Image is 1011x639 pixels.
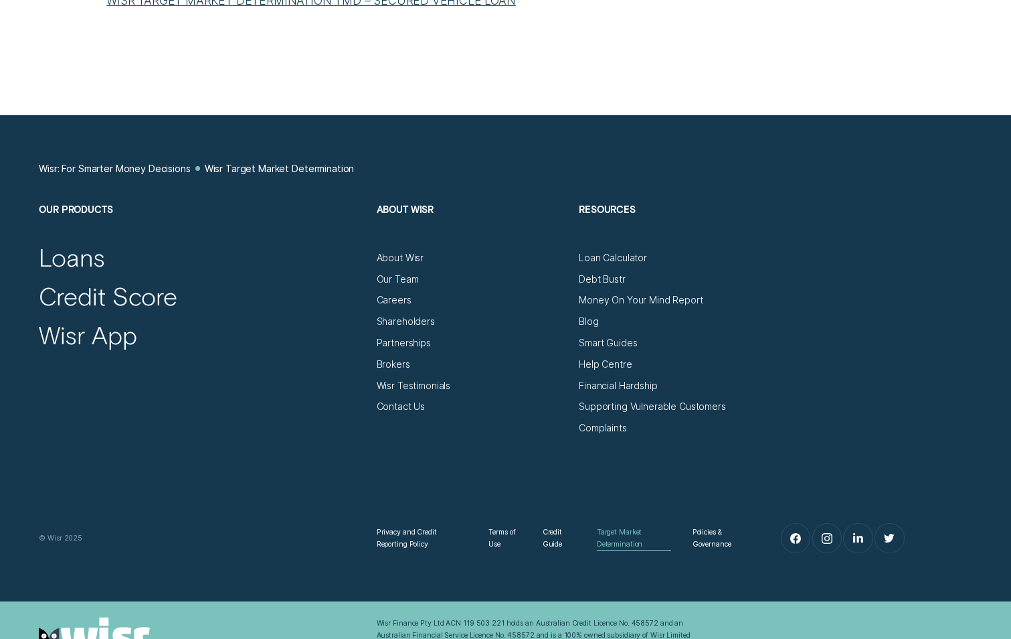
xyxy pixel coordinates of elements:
[377,526,468,550] a: Privacy and Credit Reporting Policy
[377,358,410,370] a: Brokers
[39,319,136,350] a: Wisr App
[782,524,810,552] a: Facebook
[579,422,627,434] a: Complaints
[205,163,354,175] a: Wisr Target Market Determination
[377,252,424,264] a: About Wisr
[579,337,637,349] a: Smart Guides
[377,204,567,252] h2: About Wisr
[488,526,521,550] a: Terms of Use
[39,281,177,311] a: Credit Score
[579,252,647,264] a: Loan Calculator
[579,294,703,306] a: Money On Your Mind Report
[39,204,365,252] h2: Our Products
[33,532,370,545] div: © Wisr 2025
[39,242,105,273] a: Loans
[579,204,769,252] h2: Resources
[693,526,749,550] a: Policies & Governance
[377,294,411,306] a: Careers
[377,337,431,349] a: Partnerships
[377,273,419,285] a: Our Team
[875,524,903,552] a: Twitter
[377,380,451,392] a: Wisr Testimonials
[579,380,657,392] a: Financial Hardship
[579,358,632,370] a: Help Centre
[597,526,671,550] a: Target Market Determination
[377,401,426,413] a: Contact Us
[844,524,872,552] a: LinkedIn
[543,526,575,550] a: Credit Guide
[579,315,598,328] a: Blog
[377,315,435,328] a: Shareholders
[579,401,726,413] a: Supporting Vulnerable Customers
[579,273,626,285] a: Debt Bustr
[813,524,841,552] a: Instagram
[39,163,190,175] a: Wisr: For Smarter Money Decisions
